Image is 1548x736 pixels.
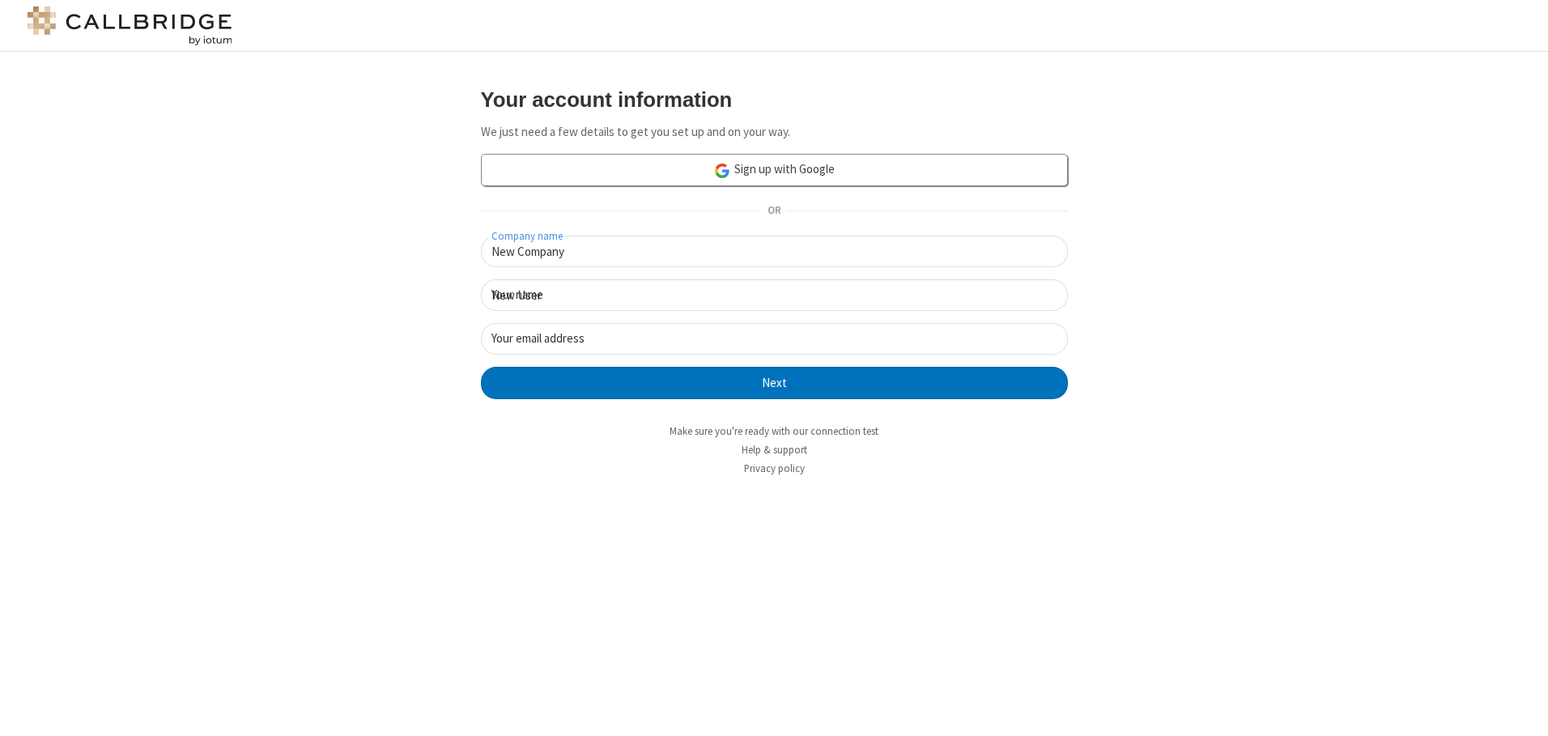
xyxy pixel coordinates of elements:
[481,88,1068,111] h3: Your account information
[481,279,1068,311] input: Your name
[761,200,787,223] span: OR
[481,154,1068,186] a: Sign up with Google
[670,424,878,438] a: Make sure you're ready with our connection test
[481,323,1068,355] input: Your email address
[744,462,805,475] a: Privacy policy
[742,443,807,457] a: Help & support
[24,6,235,45] img: logo@2x.png
[713,162,731,180] img: google-icon.png
[481,367,1068,399] button: Next
[481,123,1068,142] p: We just need a few details to get you set up and on your way.
[481,236,1068,267] input: Company name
